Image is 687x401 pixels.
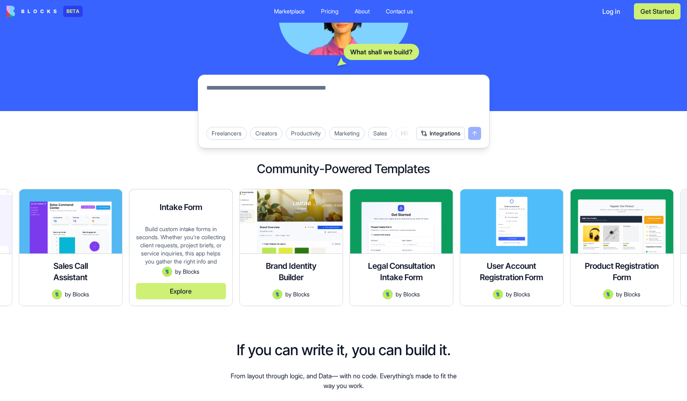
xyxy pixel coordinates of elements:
div: BETA [63,6,83,17]
a: BETA [6,6,83,17]
span: by [616,290,622,298]
img: Avatar [603,289,613,299]
a: Pricing [315,4,345,19]
img: Avatar [493,289,503,299]
div: Productivity [286,127,326,140]
h2: If you can write it, you can build it. [237,342,451,358]
h4: Brand Identity Builder [259,260,323,283]
div: About [355,7,370,15]
img: Avatar [162,267,172,277]
span: by [285,290,291,298]
span: Blocks [403,290,420,298]
button: Explore [136,283,226,299]
div: What shall we build? [344,44,419,60]
span: by [506,290,512,298]
h4: Legal Consultation Intake Form [356,260,446,283]
span: Blocks [514,290,530,298]
h4: User Account Registration Form [467,260,556,283]
img: Avatar [272,289,282,299]
button: Log in [595,3,627,19]
img: logo [6,6,57,17]
h4: Product Registration Form [577,260,667,283]
div: Freelancers [206,127,247,140]
div: Sales [368,127,392,140]
a: Contact us [379,4,419,19]
h4: Intake Form [160,202,202,213]
a: Marketplace [268,4,311,19]
button: Integrations [416,127,465,140]
span: Blocks [624,290,640,298]
h2: Community-Powered Templates [13,161,674,176]
span: by [175,267,181,276]
div: Marketing [329,127,365,140]
span: by [65,290,71,298]
p: From layout through logic, and Data— with no code. Everything’s made to fit the way you work. [227,371,460,390]
div: Contact us [386,7,413,15]
div: Build custom intake forms in seconds. Whether you’re collecting client requests, project briefs, ... [136,225,226,267]
span: Blocks [293,290,310,298]
span: Blocks [183,267,199,276]
span: by [396,290,402,298]
button: Get Started [634,3,681,19]
h4: Sales Call Assistant [38,260,103,283]
div: HR & Recruiting [396,127,446,140]
div: Pricing [321,7,338,15]
div: Creators [250,127,283,140]
div: Marketplace [274,7,305,15]
img: Avatar [52,289,62,299]
span: Blocks [73,290,89,298]
a: About [348,4,376,19]
img: Avatar [383,289,392,299]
